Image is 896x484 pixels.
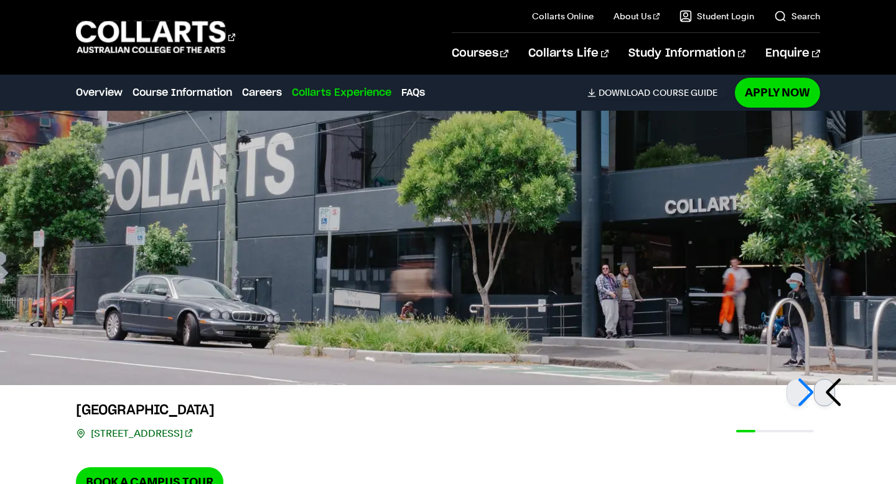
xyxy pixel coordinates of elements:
[765,33,819,74] a: Enquire
[452,33,508,74] a: Courses
[587,87,727,98] a: DownloadCourse Guide
[91,425,192,442] a: [STREET_ADDRESS]
[76,400,223,420] h3: [GEOGRAPHIC_DATA]
[401,85,425,100] a: FAQs
[599,87,650,98] span: Download
[76,19,235,55] div: Go to homepage
[528,33,609,74] a: Collarts Life
[735,78,820,107] a: Apply Now
[133,85,232,100] a: Course Information
[242,85,282,100] a: Careers
[679,10,754,22] a: Student Login
[532,10,594,22] a: Collarts Online
[628,33,745,74] a: Study Information
[614,10,660,22] a: About Us
[292,85,391,100] a: Collarts Experience
[774,10,820,22] a: Search
[76,85,123,100] a: Overview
